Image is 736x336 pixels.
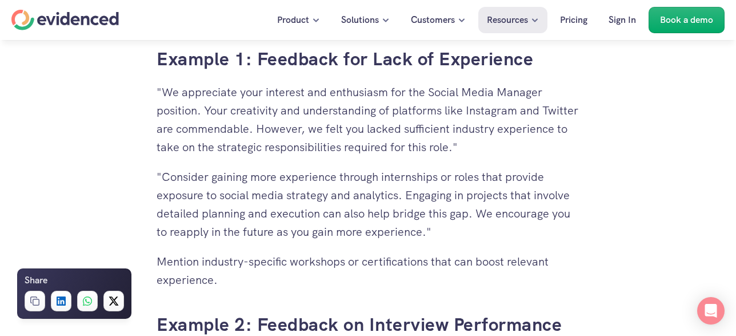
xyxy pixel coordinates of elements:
[551,7,596,33] a: Pricing
[649,7,725,33] a: Book a demo
[157,168,579,241] p: "Consider gaining more experience through internships or roles that provide exposure to social me...
[411,13,455,27] p: Customers
[560,13,587,27] p: Pricing
[660,13,713,27] p: Book a demo
[341,13,379,27] p: Solutions
[487,13,528,27] p: Resources
[609,13,636,27] p: Sign In
[11,10,119,30] a: Home
[600,7,645,33] a: Sign In
[25,273,47,288] h6: Share
[697,297,725,325] div: Open Intercom Messenger
[277,13,309,27] p: Product
[157,252,579,289] p: Mention industry-specific workshops or certifications that can boost relevant experience.
[157,83,579,156] p: "We appreciate your interest and enthusiasm for the Social Media Manager position. Your creativit...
